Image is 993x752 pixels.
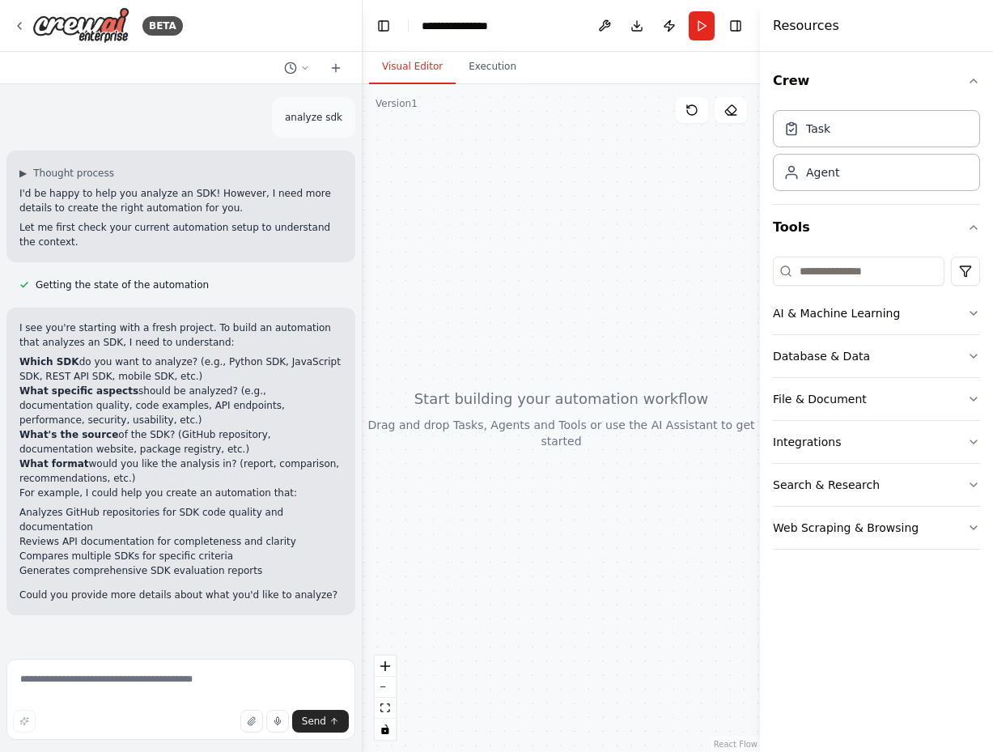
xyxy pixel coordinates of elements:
[32,7,129,44] img: Logo
[19,429,118,440] strong: What's the source
[724,15,747,37] button: Hide right sidebar
[773,434,841,450] div: Integrations
[375,656,396,740] div: React Flow controls
[13,710,36,733] button: Improve this prompt
[456,50,529,84] button: Execution
[302,715,326,728] span: Send
[19,563,342,578] li: Generates comprehensive SDK evaluation reports
[806,164,839,181] div: Agent
[773,335,980,377] button: Database & Data
[19,220,342,249] p: Let me first check your current automation setup to understand the context.
[19,458,89,469] strong: What format
[773,520,919,536] div: Web Scraping & Browsing
[806,121,830,137] div: Task
[19,384,342,427] li: should be analyzed? (e.g., documentation quality, code examples, API endpoints, performance, secu...
[376,97,418,110] div: Version 1
[19,534,342,549] li: Reviews API documentation for completeness and clarity
[19,355,342,384] li: do you want to analyze? (e.g., Python SDK, JavaScript SDK, REST API SDK, mobile SDK, etc.)
[375,698,396,719] button: fit view
[773,205,980,250] button: Tools
[19,505,342,534] li: Analyzes GitHub repositories for SDK code quality and documentation
[773,250,980,563] div: Tools
[773,477,880,493] div: Search & Research
[292,710,349,733] button: Send
[375,719,396,740] button: toggle interactivity
[19,356,79,368] strong: Which SDK
[19,588,342,602] p: Could you provide more details about what you'd like to analyze?
[773,464,980,506] button: Search & Research
[285,110,342,125] p: analyze sdk
[773,292,980,334] button: AI & Machine Learning
[372,15,395,37] button: Hide left sidebar
[19,549,342,563] li: Compares multiple SDKs for specific criteria
[773,104,980,204] div: Crew
[266,710,289,733] button: Click to speak your automation idea
[19,457,342,486] li: would you like the analysis in? (report, comparison, recommendations, etc.)
[773,391,867,407] div: File & Document
[714,740,757,749] a: React Flow attribution
[422,18,488,34] nav: breadcrumb
[773,16,839,36] h4: Resources
[33,167,114,180] span: Thought process
[19,167,114,180] button: ▶Thought process
[773,378,980,420] button: File & Document
[773,421,980,463] button: Integrations
[369,50,456,84] button: Visual Editor
[19,167,27,180] span: ▶
[19,321,342,350] p: I see you're starting with a fresh project. To build an automation that analyzes an SDK, I need t...
[773,348,870,364] div: Database & Data
[773,507,980,549] button: Web Scraping & Browsing
[773,58,980,104] button: Crew
[19,186,342,215] p: I'd be happy to help you analyze an SDK! However, I need more details to create the right automat...
[19,486,342,500] p: For example, I could help you create an automation that:
[375,677,396,698] button: zoom out
[375,656,396,677] button: zoom in
[19,385,138,397] strong: What specific aspects
[773,305,900,321] div: AI & Machine Learning
[19,427,342,457] li: of the SDK? (GitHub repository, documentation website, package registry, etc.)
[142,16,183,36] div: BETA
[278,58,316,78] button: Switch to previous chat
[240,710,263,733] button: Upload files
[323,58,349,78] button: Start a new chat
[36,278,209,291] span: Getting the state of the automation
